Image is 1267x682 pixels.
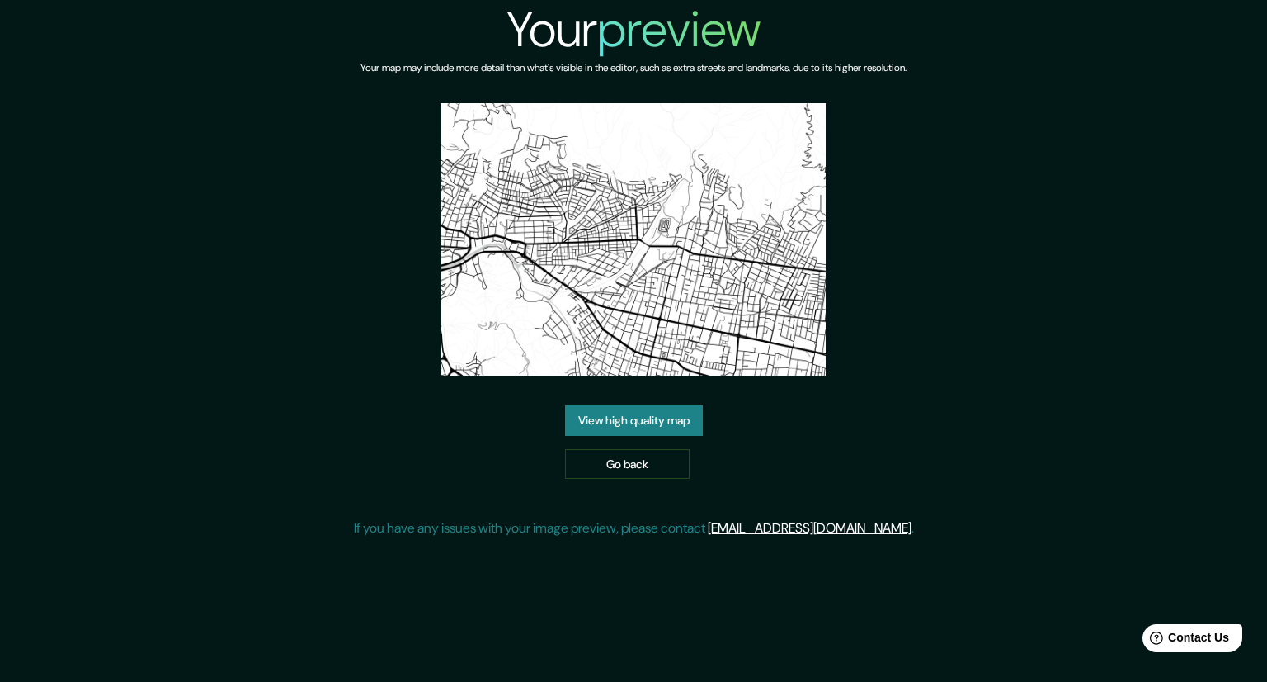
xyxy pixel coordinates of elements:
iframe: Help widget launcher [1120,618,1249,664]
h6: Your map may include more detail than what's visible in the editor, such as extra streets and lan... [360,59,907,77]
a: View high quality map [565,405,703,436]
a: [EMAIL_ADDRESS][DOMAIN_NAME] [708,519,911,537]
a: Go back [565,449,690,480]
p: If you have any issues with your image preview, please contact . [354,519,914,538]
img: created-map-preview [441,103,827,376]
